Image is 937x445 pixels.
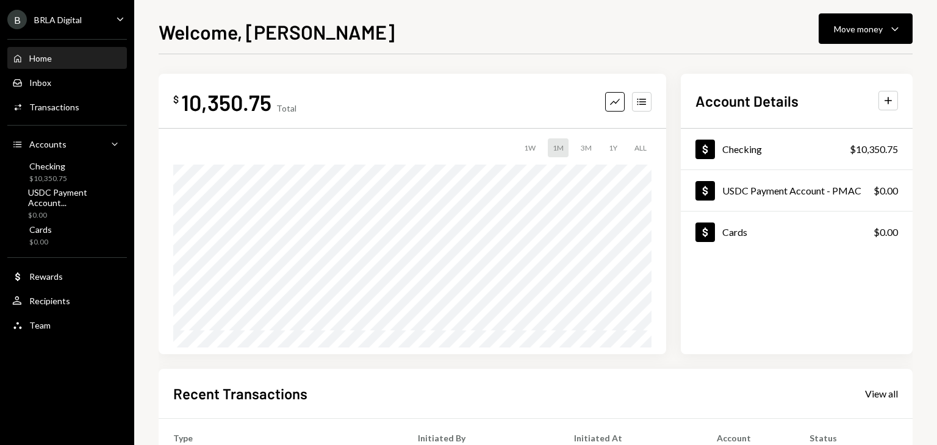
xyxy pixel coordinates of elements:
div: Inbox [29,77,51,88]
div: 10,350.75 [181,88,271,116]
a: Inbox [7,71,127,93]
div: USDC Payment Account - PMAC [722,185,861,196]
div: Team [29,320,51,330]
div: $0.00 [874,183,898,198]
button: Move money [819,13,913,44]
a: Team [7,314,127,336]
div: 1M [548,138,569,157]
div: Cards [29,224,52,235]
div: View all [865,388,898,400]
a: Transactions [7,96,127,118]
div: Checking [722,143,762,155]
a: View all [865,386,898,400]
h2: Account Details [695,91,799,111]
a: Checking$10,350.75 [681,129,913,169]
div: ALL [630,138,652,157]
div: $0.00 [29,237,52,247]
a: Recipients [7,290,127,311]
div: Checking [29,161,67,171]
a: Rewards [7,265,127,287]
div: Recipients [29,296,70,306]
div: Total [276,103,296,113]
div: USDC Payment Account... [28,187,122,208]
a: Checking$10,350.75 [7,157,127,187]
a: Cards$0.00 [7,221,127,250]
div: Cards [722,226,747,238]
div: $10,350.75 [29,174,67,184]
div: Transactions [29,102,79,112]
div: 1Y [604,138,622,157]
div: $10,350.75 [850,142,898,157]
a: USDC Payment Account - PMAC$0.00 [681,170,913,211]
a: Cards$0.00 [681,212,913,252]
div: $0.00 [28,210,122,221]
div: 1W [519,138,540,157]
div: $ [173,93,179,105]
div: BRLA Digital [34,15,82,25]
div: 3M [576,138,597,157]
div: $0.00 [874,225,898,240]
a: Home [7,47,127,69]
a: Accounts [7,133,127,155]
a: USDC Payment Account...$0.00 [7,189,127,218]
div: B [7,10,27,29]
h1: Welcome, [PERSON_NAME] [159,20,395,44]
div: Move money [834,23,883,35]
div: Rewards [29,271,63,282]
div: Home [29,53,52,63]
div: Accounts [29,139,66,149]
h2: Recent Transactions [173,383,307,404]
